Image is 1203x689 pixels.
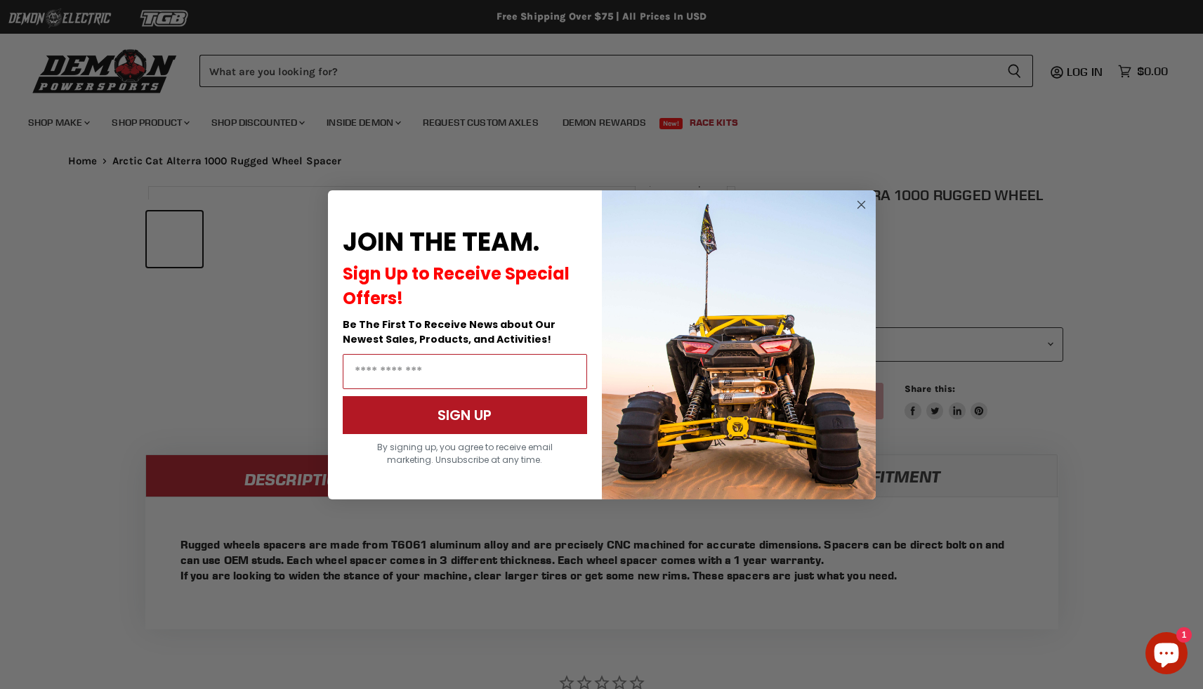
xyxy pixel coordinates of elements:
span: By signing up, you agree to receive email marketing. Unsubscribe at any time. [377,441,553,466]
inbox-online-store-chat: Shopify online store chat [1141,632,1192,678]
input: Email Address [343,354,587,389]
button: SIGN UP [343,396,587,434]
img: a9095488-b6e7-41ba-879d-588abfab540b.jpeg [602,190,876,499]
span: Be The First To Receive News about Our Newest Sales, Products, and Activities! [343,317,556,346]
span: JOIN THE TEAM. [343,224,539,260]
span: Sign Up to Receive Special Offers! [343,262,570,310]
button: Close dialog [853,196,870,214]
